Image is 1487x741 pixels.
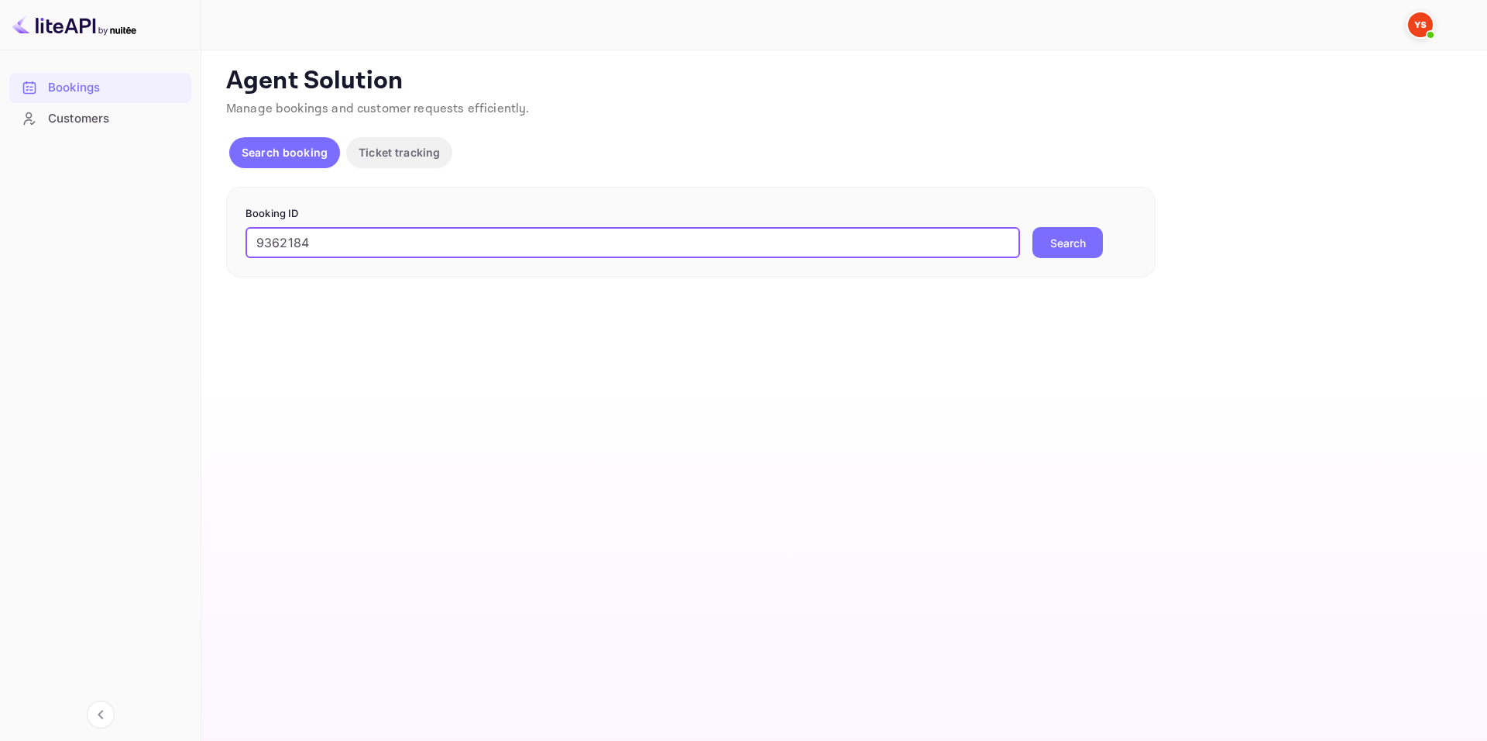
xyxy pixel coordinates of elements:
button: Search [1032,227,1103,258]
button: Collapse navigation [87,701,115,729]
input: Enter Booking ID (e.g., 63782194) [246,227,1020,258]
div: Bookings [9,73,191,103]
a: Bookings [9,73,191,102]
a: Customers [9,104,191,133]
p: Search booking [242,144,328,160]
img: LiteAPI logo [12,12,136,37]
div: Bookings [48,79,184,97]
p: Booking ID [246,206,1136,222]
p: Ticket tracking [359,144,440,160]
img: Yandex Support [1408,12,1433,37]
span: Manage bookings and customer requests efficiently. [226,101,530,117]
div: Customers [48,110,184,128]
div: Customers [9,104,191,134]
p: Agent Solution [226,66,1459,97]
